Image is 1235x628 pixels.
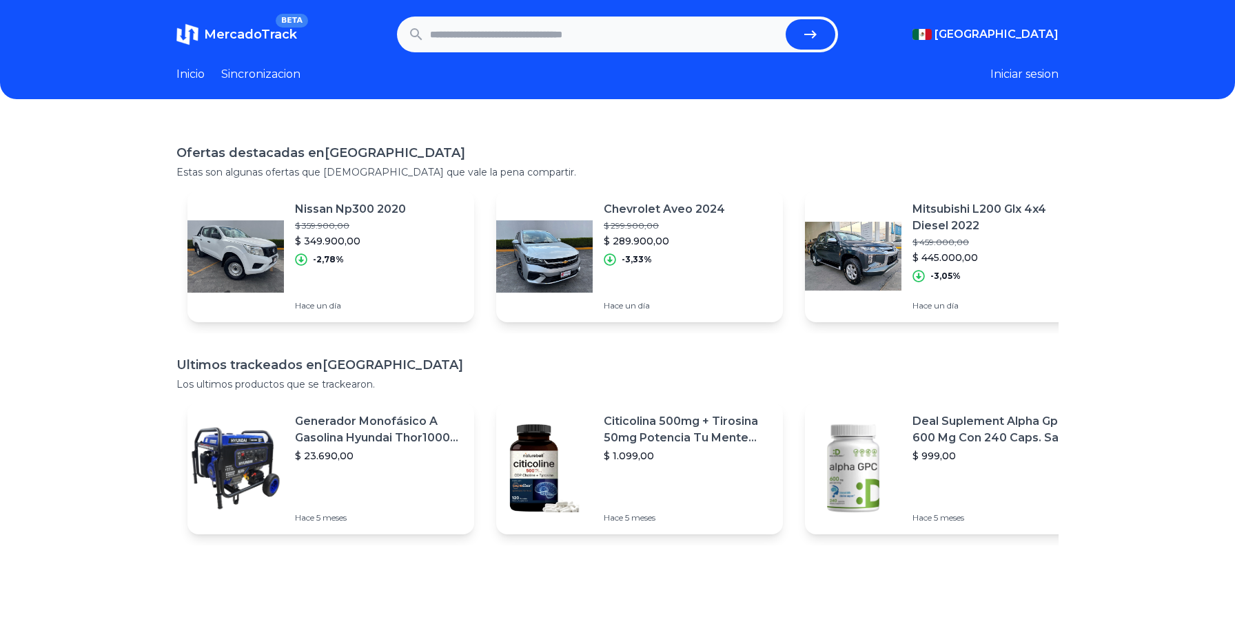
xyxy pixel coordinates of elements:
p: Mitsubishi L200 Glx 4x4 Diesel 2022 [912,201,1081,234]
p: $ 1.099,00 [604,449,772,463]
p: $ 359.900,00 [295,220,406,231]
p: Hace 5 meses [295,512,463,523]
p: -3,33% [622,254,652,265]
p: $ 299.900,00 [604,220,725,231]
a: Sincronizacion [221,66,300,83]
p: Generador Monofásico A Gasolina Hyundai Thor10000 P 11.5 Kw [295,413,463,446]
p: -3,05% [930,271,961,282]
button: [GEOGRAPHIC_DATA] [912,26,1059,43]
img: Featured image [805,420,901,516]
p: Citicolina 500mg + Tirosina 50mg Potencia Tu Mente (120caps) Sabor Sin Sabor [604,413,772,446]
a: Featured imageGenerador Monofásico A Gasolina Hyundai Thor10000 P 11.5 Kw$ 23.690,00Hace 5 meses [187,402,474,534]
p: Los ultimos productos que se trackearon. [176,377,1059,391]
a: MercadoTrackBETA [176,23,297,45]
p: $ 445.000,00 [912,251,1081,264]
a: Featured imageDeal Suplement Alpha Gpc 600 Mg Con 240 Caps. Salud Cerebral Sabor S/n$ 999,00Hace ... [805,402,1092,534]
a: Featured imageCiticolina 500mg + Tirosina 50mg Potencia Tu Mente (120caps) Sabor Sin Sabor$ 1.099... [496,402,783,534]
a: Featured imageNissan Np300 2020$ 359.900,00$ 349.900,00-2,78%Hace un día [187,190,474,322]
span: [GEOGRAPHIC_DATA] [935,26,1059,43]
p: Hace 5 meses [912,512,1081,523]
p: -2,78% [313,254,344,265]
h1: Ultimos trackeados en [GEOGRAPHIC_DATA] [176,355,1059,375]
p: Estas son algunas ofertas que [DEMOGRAPHIC_DATA] que vale la pena compartir. [176,165,1059,179]
p: Hace un día [295,300,406,311]
p: Hace un día [912,300,1081,311]
img: Featured image [496,208,593,304]
span: BETA [276,14,308,28]
p: $ 349.900,00 [295,234,406,248]
a: Featured imageChevrolet Aveo 2024$ 299.900,00$ 289.900,00-3,33%Hace un día [496,190,783,322]
img: Mexico [912,29,932,40]
p: $ 289.900,00 [604,234,725,248]
h1: Ofertas destacadas en [GEOGRAPHIC_DATA] [176,143,1059,163]
p: $ 459.000,00 [912,237,1081,248]
p: Nissan Np300 2020 [295,201,406,218]
a: Inicio [176,66,205,83]
img: Featured image [187,208,284,304]
p: Deal Suplement Alpha Gpc 600 Mg Con 240 Caps. Salud Cerebral Sabor S/n [912,413,1081,446]
a: Featured imageMitsubishi L200 Glx 4x4 Diesel 2022$ 459.000,00$ 445.000,00-3,05%Hace un día [805,190,1092,322]
p: $ 23.690,00 [295,449,463,463]
img: Featured image [805,208,901,304]
p: Chevrolet Aveo 2024 [604,201,725,218]
p: Hace 5 meses [604,512,772,523]
img: MercadoTrack [176,23,198,45]
img: Featured image [187,420,284,516]
img: Featured image [496,420,593,516]
p: $ 999,00 [912,449,1081,463]
button: Iniciar sesion [990,66,1059,83]
span: MercadoTrack [204,27,297,42]
p: Hace un día [604,300,725,311]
